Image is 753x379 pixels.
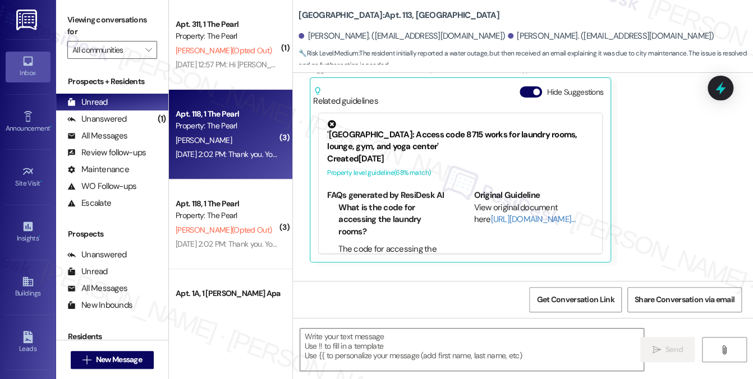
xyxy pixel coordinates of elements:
[56,331,168,343] div: Residents
[67,147,146,159] div: Review follow-ups
[176,239,730,249] div: [DATE] 2:02 PM: Thank you. You will no longer receive texts from this thread. Please reply with '...
[338,202,447,238] li: What is the code for accessing the laundry rooms?
[536,294,614,306] span: Get Conversation Link
[529,287,621,312] button: Get Conversation Link
[67,266,108,278] div: Unread
[56,228,168,240] div: Prospects
[82,355,91,364] i: 
[56,76,168,87] div: Prospects + Residents
[67,11,157,41] label: Viewing conversations for
[327,153,594,165] div: Created [DATE]
[652,345,660,354] i: 
[720,345,728,354] i: 
[176,108,279,120] div: Apt. 118, 1 The Pearl
[40,178,42,186] span: •
[176,135,232,145] span: [PERSON_NAME]
[6,327,50,358] a: Leads
[67,283,127,294] div: All Messages
[176,30,279,42] div: Property: The Pearl
[508,30,714,42] div: [PERSON_NAME]. ([EMAIL_ADDRESS][DOMAIN_NAME])
[665,344,683,355] span: Send
[381,64,445,74] span: Maintenance request ,
[547,86,603,98] label: Hide Suggestions
[67,181,136,192] div: WO Follow-ups
[342,64,381,74] span: Maintenance ,
[6,272,50,302] a: Buildings
[176,45,272,56] span: [PERSON_NAME] (Opted Out)
[299,48,753,72] span: : The resident initially reported a water outage, but then received an email explaining it was du...
[72,41,139,59] input: All communities
[16,10,39,30] img: ResiDesk Logo
[176,210,279,221] div: Property: The Pearl
[96,354,142,366] span: New Message
[488,64,565,74] span: Escalation type escalation
[327,189,444,201] b: FAQs generated by ResiDesk AI
[327,167,594,179] div: Property level guideline ( 68 % match)
[627,287,742,312] button: Share Conversation via email
[176,288,279,299] div: Apt. 1A, 1 [PERSON_NAME] Apartments
[313,86,378,107] div: Related guidelines
[635,294,734,306] span: Share Conversation via email
[299,49,358,58] strong: 🔧 Risk Level: Medium
[6,162,50,192] a: Site Visit •
[155,110,169,128] div: (1)
[67,299,132,311] div: New Inbounds
[176,149,730,159] div: [DATE] 2:02 PM: Thank you. You will no longer receive texts from this thread. Please reply with '...
[71,351,154,369] button: New Message
[67,130,127,142] div: All Messages
[474,189,540,201] b: Original Guideline
[327,120,594,153] div: '[GEOGRAPHIC_DATA]: Access code 8715 works for laundry rooms, lounge, gym, and yoga center'
[445,64,487,74] span: Emailed client ,
[299,30,505,42] div: [PERSON_NAME]. ([EMAIL_ADDRESS][DOMAIN_NAME])
[176,120,279,132] div: Property: The Pearl
[176,198,279,210] div: Apt. 118, 1 The Pearl
[39,233,40,241] span: •
[176,19,279,30] div: Apt. 311, 1 The Pearl
[145,45,151,54] i: 
[67,113,127,125] div: Unanswered
[67,249,127,261] div: Unanswered
[176,225,272,235] span: [PERSON_NAME] (Opted Out)
[6,217,50,247] a: Insights •
[490,214,575,225] a: [URL][DOMAIN_NAME]…
[67,197,111,209] div: Escalate
[67,164,129,175] div: Maintenance
[474,202,594,226] div: View original document here
[640,337,695,362] button: Send
[67,96,108,108] div: Unread
[50,123,52,131] span: •
[299,10,499,21] b: [GEOGRAPHIC_DATA]: Apt. 113, [GEOGRAPHIC_DATA]
[6,52,50,82] a: Inbox
[338,243,447,267] li: The code for accessing the laundry rooms is 8715.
